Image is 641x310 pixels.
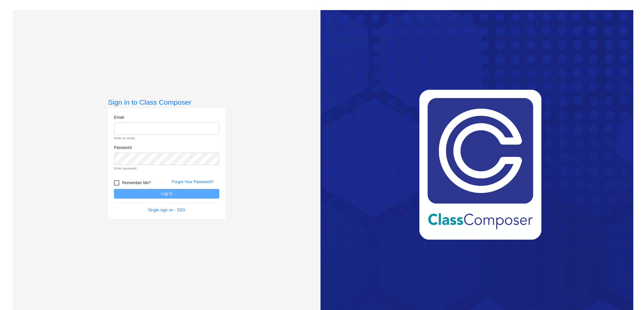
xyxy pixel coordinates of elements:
small: Enter password. [114,166,219,171]
label: Password [114,145,132,151]
small: Enter an email. [114,136,219,141]
label: Email [114,114,124,120]
a: Forgot Your Password? [172,179,214,184]
button: Log In [114,189,219,199]
h3: Sign in to Class Composer [108,98,225,106]
span: Remember Me? [122,179,151,187]
a: Single sign on - SSO [148,208,185,212]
